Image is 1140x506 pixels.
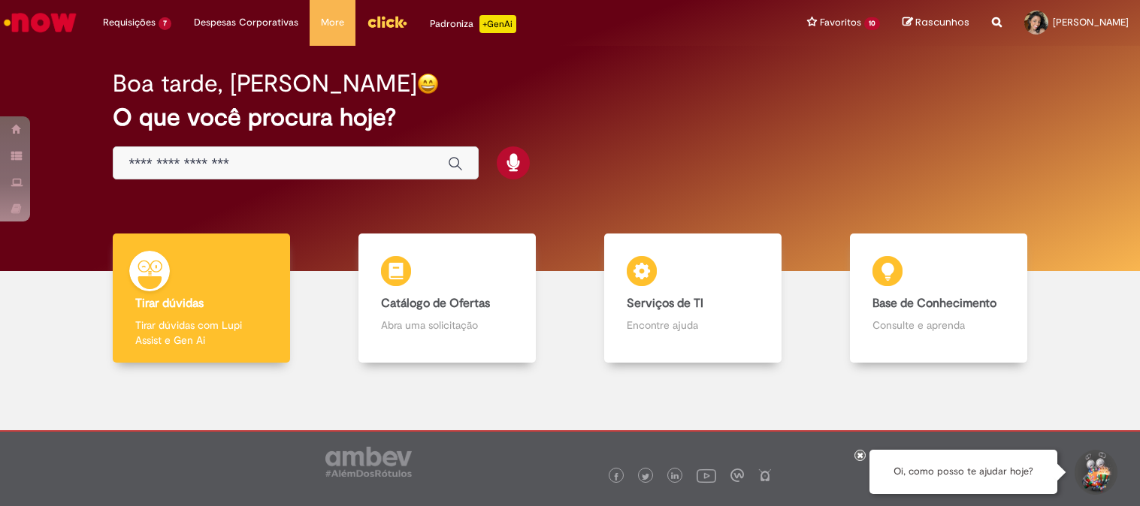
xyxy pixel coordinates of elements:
[325,447,412,477] img: logo_footer_ambev_rotulo_gray.png
[113,71,417,97] h2: Boa tarde, [PERSON_NAME]
[113,104,1027,131] h2: O que você procura hoje?
[697,465,716,485] img: logo_footer_youtube.png
[872,318,1005,333] p: Consulte e aprenda
[627,296,703,311] b: Serviços de TI
[915,15,969,29] span: Rascunhos
[367,11,407,33] img: click_logo_yellow_360x200.png
[135,318,268,348] p: Tirar dúvidas com Lupi Assist e Gen Ai
[2,8,79,38] img: ServiceNow
[135,296,204,311] b: Tirar dúvidas
[758,468,772,482] img: logo_footer_naosei.png
[642,473,649,480] img: logo_footer_twitter.png
[671,472,679,481] img: logo_footer_linkedin.png
[1053,16,1129,29] span: [PERSON_NAME]
[159,17,171,30] span: 7
[903,16,969,30] a: Rascunhos
[869,450,1057,494] div: Oi, como posso te ajudar hoje?
[417,73,439,95] img: happy-face.png
[381,296,490,311] b: Catálogo de Ofertas
[430,15,516,33] div: Padroniza
[872,296,996,311] b: Base de Conhecimento
[1072,450,1117,495] button: Iniciar Conversa de Suporte
[79,233,325,363] a: Tirar dúvidas Tirar dúvidas com Lupi Assist e Gen Ai
[730,468,744,482] img: logo_footer_workplace.png
[381,318,513,333] p: Abra uma solicitação
[321,15,344,30] span: More
[570,233,816,363] a: Serviços de TI Encontre ajuda
[479,15,516,33] p: +GenAi
[612,473,620,480] img: logo_footer_facebook.png
[194,15,298,30] span: Despesas Corporativas
[815,233,1061,363] a: Base de Conhecimento Consulte e aprenda
[627,318,759,333] p: Encontre ajuda
[820,15,861,30] span: Favoritos
[103,15,156,30] span: Requisições
[325,233,570,363] a: Catálogo de Ofertas Abra uma solicitação
[864,17,880,30] span: 10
